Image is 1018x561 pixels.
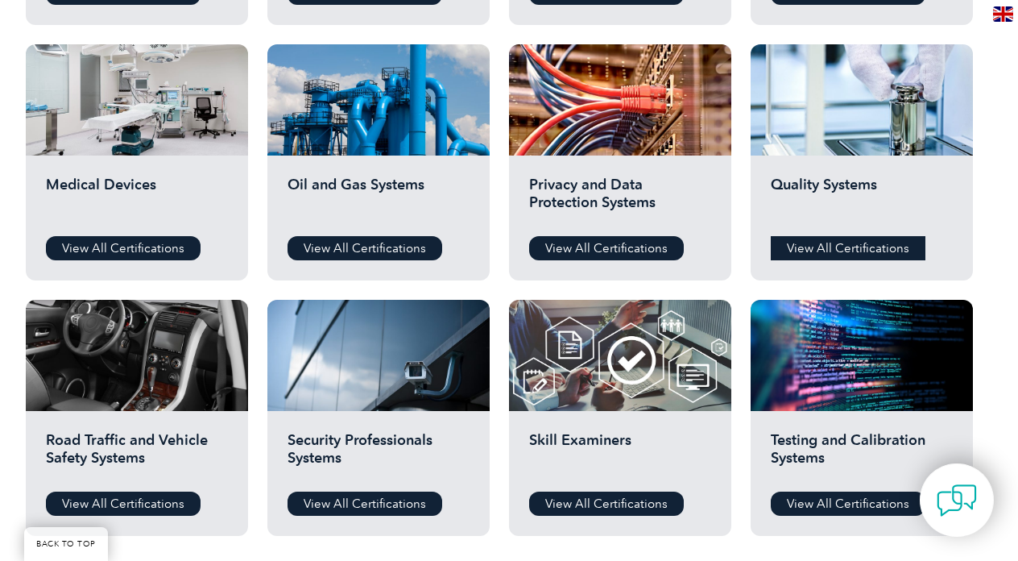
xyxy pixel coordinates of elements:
[771,236,925,260] a: View All Certifications
[288,176,470,224] h2: Oil and Gas Systems
[993,6,1013,22] img: en
[529,236,684,260] a: View All Certifications
[46,236,201,260] a: View All Certifications
[288,236,442,260] a: View All Certifications
[771,431,953,480] h2: Testing and Calibration Systems
[288,492,442,516] a: View All Certifications
[46,431,228,480] h2: Road Traffic and Vehicle Safety Systems
[46,176,228,224] h2: Medical Devices
[937,480,977,521] img: contact-chat.png
[771,492,925,516] a: View All Certifications
[529,176,711,224] h2: Privacy and Data Protection Systems
[24,527,108,561] a: BACK TO TOP
[288,431,470,480] h2: Security Professionals Systems
[46,492,201,516] a: View All Certifications
[529,431,711,480] h2: Skill Examiners
[529,492,684,516] a: View All Certifications
[771,176,953,224] h2: Quality Systems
